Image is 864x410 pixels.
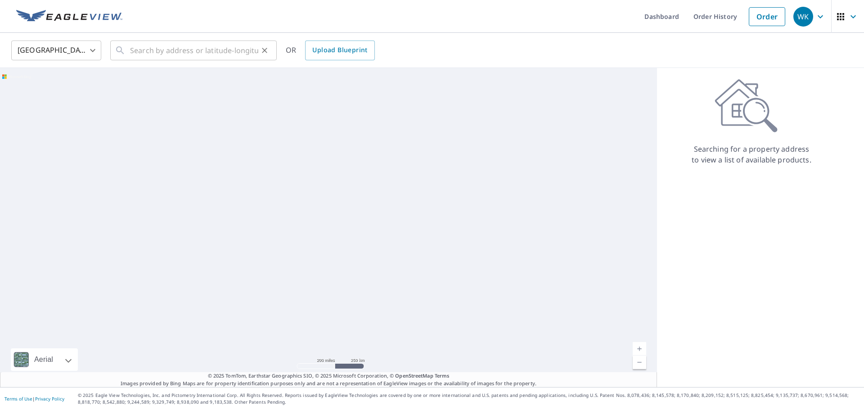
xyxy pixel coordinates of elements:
[11,348,78,371] div: Aerial
[4,396,64,401] p: |
[312,45,367,56] span: Upload Blueprint
[633,356,646,369] a: Current Level 5, Zoom Out
[435,372,450,379] a: Terms
[4,396,32,402] a: Terms of Use
[16,10,122,23] img: EV Logo
[31,348,56,371] div: Aerial
[691,144,812,165] p: Searching for a property address to view a list of available products.
[305,41,374,60] a: Upload Blueprint
[35,396,64,402] a: Privacy Policy
[749,7,785,26] a: Order
[78,392,859,405] p: © 2025 Eagle View Technologies, Inc. and Pictometry International Corp. All Rights Reserved. Repo...
[11,38,101,63] div: [GEOGRAPHIC_DATA]
[208,372,450,380] span: © 2025 TomTom, Earthstar Geographics SIO, © 2025 Microsoft Corporation, ©
[286,41,375,60] div: OR
[258,44,271,57] button: Clear
[633,342,646,356] a: Current Level 5, Zoom In
[395,372,433,379] a: OpenStreetMap
[130,38,258,63] input: Search by address or latitude-longitude
[793,7,813,27] div: WK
